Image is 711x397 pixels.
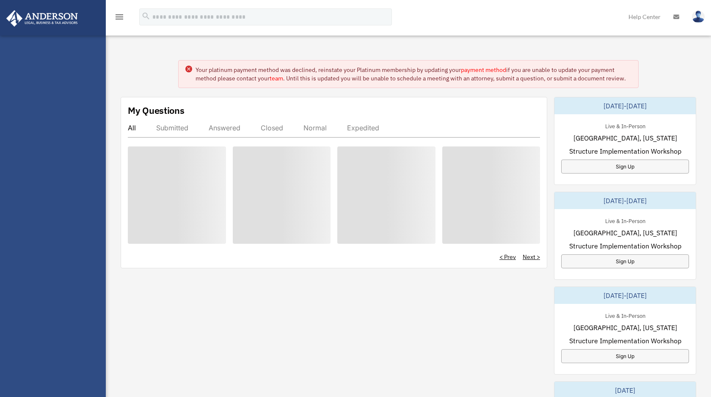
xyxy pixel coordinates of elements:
[561,160,689,174] a: Sign Up
[347,124,379,132] div: Expedited
[196,66,631,83] div: Your platinum payment method was declined, reinstate your Platinum membership by updating your if...
[141,11,151,21] i: search
[209,124,240,132] div: Answered
[499,253,516,261] a: < Prev
[561,254,689,268] a: Sign Up
[573,133,677,143] span: [GEOGRAPHIC_DATA], [US_STATE]
[128,104,185,117] div: My Questions
[692,11,705,23] img: User Pic
[114,12,124,22] i: menu
[598,311,652,320] div: Live & In-Person
[561,349,689,363] a: Sign Up
[554,287,696,304] div: [DATE]-[DATE]
[128,124,136,132] div: All
[554,97,696,114] div: [DATE]-[DATE]
[523,253,540,261] a: Next >
[461,66,506,74] a: payment method
[4,10,80,27] img: Anderson Advisors Platinum Portal
[261,124,283,132] div: Closed
[270,74,283,82] a: team
[554,192,696,209] div: [DATE]-[DATE]
[598,121,652,130] div: Live & In-Person
[569,241,681,251] span: Structure Implementation Workshop
[573,228,677,238] span: [GEOGRAPHIC_DATA], [US_STATE]
[569,146,681,156] span: Structure Implementation Workshop
[114,15,124,22] a: menu
[156,124,188,132] div: Submitted
[303,124,327,132] div: Normal
[569,336,681,346] span: Structure Implementation Workshop
[573,323,677,333] span: [GEOGRAPHIC_DATA], [US_STATE]
[598,216,652,225] div: Live & In-Person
